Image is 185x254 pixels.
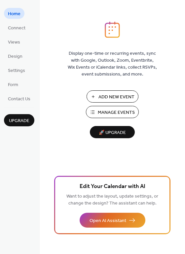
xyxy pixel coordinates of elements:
[9,117,29,124] span: Upgrade
[8,81,18,88] span: Form
[4,114,34,126] button: Upgrade
[8,67,25,74] span: Settings
[4,36,24,47] a: Views
[105,21,120,38] img: logo_icon.svg
[87,90,138,103] button: Add New Event
[86,106,139,118] button: Manage Events
[4,22,29,33] a: Connect
[90,126,135,138] button: 🚀 Upgrade
[4,65,29,76] a: Settings
[94,128,131,137] span: 🚀 Upgrade
[4,8,24,19] a: Home
[90,217,126,224] span: Open AI Assistant
[4,50,26,61] a: Design
[8,53,22,60] span: Design
[80,213,145,228] button: Open AI Assistant
[98,94,134,101] span: Add New Event
[8,39,20,46] span: Views
[80,182,145,191] span: Edit Your Calendar with AI
[4,79,22,90] a: Form
[66,192,158,208] span: Want to adjust the layout, update settings, or change the design? The assistant can help.
[68,50,157,78] span: Display one-time or recurring events, sync with Google, Outlook, Zoom, Eventbrite, Wix Events or ...
[4,93,34,104] a: Contact Us
[8,11,20,17] span: Home
[8,25,25,32] span: Connect
[8,96,30,103] span: Contact Us
[98,109,135,116] span: Manage Events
